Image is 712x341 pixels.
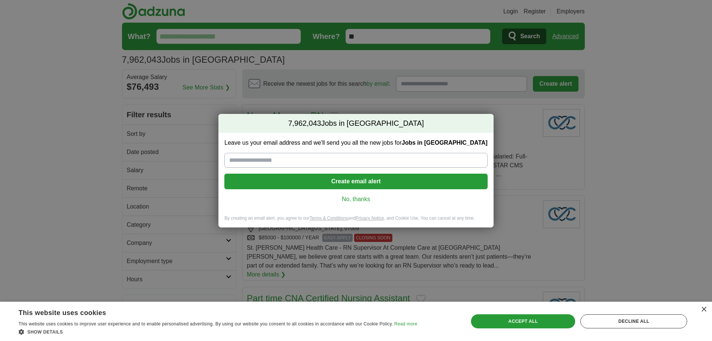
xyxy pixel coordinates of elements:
[356,216,384,221] a: Privacy Notice
[402,140,487,146] strong: Jobs in [GEOGRAPHIC_DATA]
[224,139,487,147] label: Leave us your email address and we'll send you all the new jobs for
[230,195,481,203] a: No, thanks
[218,114,493,133] h2: Jobs in [GEOGRAPHIC_DATA]
[471,314,576,328] div: Accept all
[394,321,417,327] a: Read more, opens a new window
[580,314,687,328] div: Decline all
[218,215,493,227] div: By creating an email alert, you agree to our and , and Cookie Use. You can cancel at any time.
[27,329,63,335] span: Show details
[19,328,417,335] div: Show details
[19,321,393,327] span: This website uses cookies to improve user experience and to enable personalised advertising. By u...
[224,174,487,189] button: Create email alert
[310,216,348,221] a: Terms & Conditions
[19,306,399,317] div: This website uses cookies
[288,118,321,129] span: 7,962,043
[701,307,706,312] div: Close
